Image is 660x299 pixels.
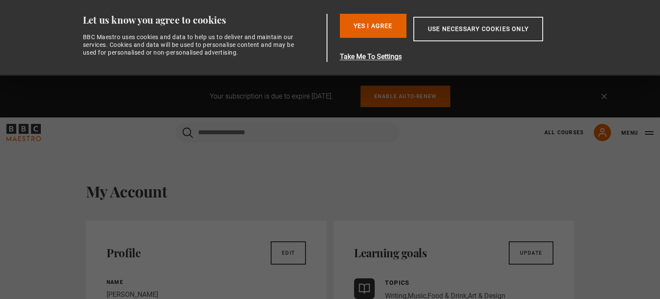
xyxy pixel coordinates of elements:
[271,241,306,265] a: Edit
[340,14,406,38] button: Yes I Agree
[413,17,543,41] button: Use necessary cookies only
[183,127,193,138] button: Submit the search query
[107,246,141,260] h2: Profile
[544,129,584,136] a: All Courses
[83,14,324,26] div: Let us know you agree to cookies
[107,278,306,286] p: Name
[385,278,505,287] p: Topics
[621,129,654,137] button: Toggle navigation
[340,52,584,62] button: Take Me To Settings
[176,122,399,143] input: Search
[210,91,333,102] p: Your subscription is due to expire [DATE].
[361,86,450,107] a: Enable auto-renew
[86,182,574,200] h1: My Account
[354,246,427,260] h2: Learning goals
[509,241,553,265] a: Update
[83,33,299,57] div: BBC Maestro uses cookies and data to help us to deliver and maintain our services. Cookies and da...
[6,124,41,141] svg: BBC Maestro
